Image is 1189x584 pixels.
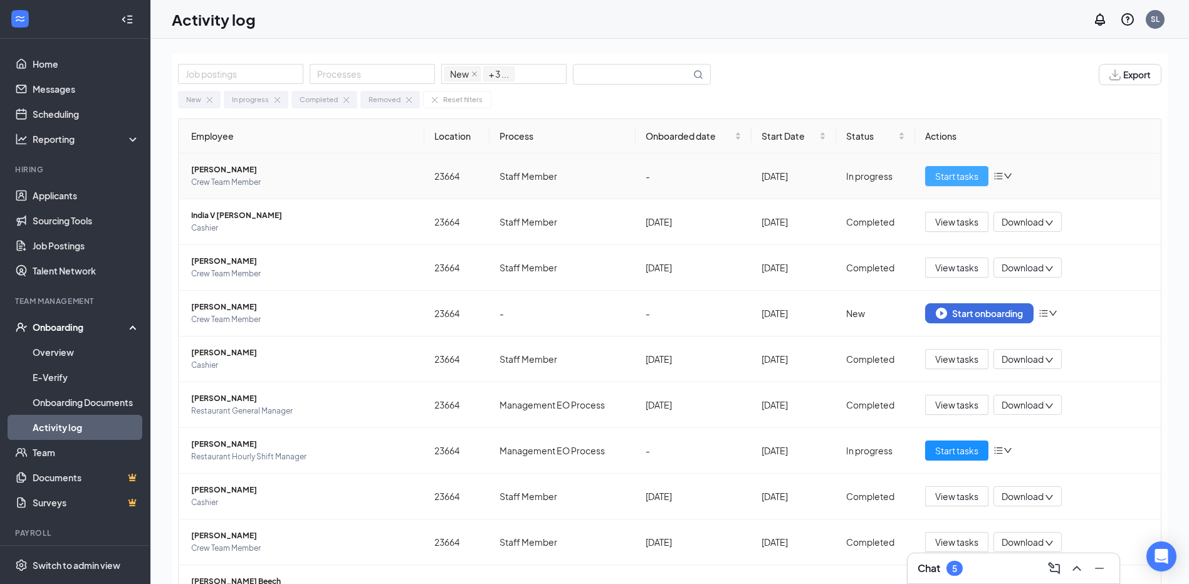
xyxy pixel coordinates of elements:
[1045,356,1054,365] span: down
[1067,558,1087,578] button: ChevronUp
[1044,558,1064,578] button: ComposeMessage
[191,451,414,463] span: Restaurant Hourly Shift Manager
[424,382,490,428] td: 23664
[191,209,414,222] span: India V [PERSON_NAME]
[935,215,978,229] span: View tasks
[646,489,741,503] div: [DATE]
[424,336,490,382] td: 23664
[1045,539,1054,548] span: down
[490,245,635,291] td: Staff Member
[33,440,140,465] a: Team
[1002,216,1044,229] span: Download
[186,94,201,105] div: New
[191,313,414,326] span: Crew Team Member
[1045,493,1054,502] span: down
[846,169,906,183] div: In progress
[490,519,635,565] td: Staff Member
[1120,12,1135,27] svg: QuestionInfo
[1092,12,1108,27] svg: Notifications
[925,395,988,415] button: View tasks
[15,528,137,538] div: Payroll
[191,542,414,555] span: Crew Team Member
[646,398,741,412] div: [DATE]
[443,94,483,105] div: Reset filters
[471,71,478,77] span: close
[646,215,741,229] div: [DATE]
[33,76,140,102] a: Messages
[33,51,140,76] a: Home
[1002,353,1044,366] span: Download
[191,176,414,189] span: Crew Team Member
[762,261,826,274] div: [DATE]
[646,261,741,274] div: [DATE]
[993,171,1003,181] span: bars
[191,529,414,542] span: [PERSON_NAME]
[925,212,988,232] button: View tasks
[1002,490,1044,503] span: Download
[762,444,826,457] div: [DATE]
[936,308,1023,319] div: Start onboarding
[424,291,490,336] td: 23664
[15,321,28,333] svg: UserCheck
[1069,561,1084,576] svg: ChevronUp
[925,166,988,186] button: Start tasks
[490,428,635,474] td: Management EO Process
[846,306,906,320] div: New
[1045,264,1054,273] span: down
[369,94,401,105] div: Removed
[1123,70,1151,79] span: Export
[179,119,424,154] th: Employee
[935,444,978,457] span: Start tasks
[33,208,140,233] a: Sourcing Tools
[424,519,490,565] td: 23664
[33,465,140,490] a: DocumentsCrown
[925,258,988,278] button: View tasks
[191,347,414,359] span: [PERSON_NAME]
[15,164,137,175] div: Hiring
[33,340,140,365] a: Overview
[993,446,1003,456] span: bars
[846,261,906,274] div: Completed
[424,245,490,291] td: 23664
[191,268,414,280] span: Crew Team Member
[646,306,741,320] div: -
[762,352,826,366] div: [DATE]
[1089,558,1109,578] button: Minimize
[490,291,635,336] td: -
[762,306,826,320] div: [DATE]
[925,441,988,461] button: Start tasks
[191,255,414,268] span: [PERSON_NAME]
[33,559,120,571] div: Switch to admin view
[846,352,906,366] div: Completed
[762,215,826,229] div: [DATE]
[33,365,140,390] a: E-Verify
[915,119,1161,154] th: Actions
[693,70,703,80] svg: MagnifyingGlass
[33,321,129,333] div: Onboarding
[490,199,635,245] td: Staff Member
[191,222,414,234] span: Cashier
[846,215,906,229] div: Completed
[33,415,140,440] a: Activity log
[490,119,635,154] th: Process
[762,169,826,183] div: [DATE]
[191,359,414,372] span: Cashier
[1003,446,1012,455] span: down
[935,489,978,503] span: View tasks
[121,13,134,26] svg: Collapse
[424,474,490,519] td: 23664
[752,119,836,154] th: Start Date
[191,438,414,451] span: [PERSON_NAME]
[33,258,140,283] a: Talent Network
[646,169,741,183] div: -
[490,382,635,428] td: Management EO Process
[424,199,490,245] td: 23664
[762,129,817,143] span: Start Date
[762,489,826,503] div: [DATE]
[424,119,490,154] th: Location
[1047,561,1062,576] svg: ComposeMessage
[1002,399,1044,412] span: Download
[33,233,140,258] a: Job Postings
[300,94,338,105] div: Completed
[191,164,414,176] span: [PERSON_NAME]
